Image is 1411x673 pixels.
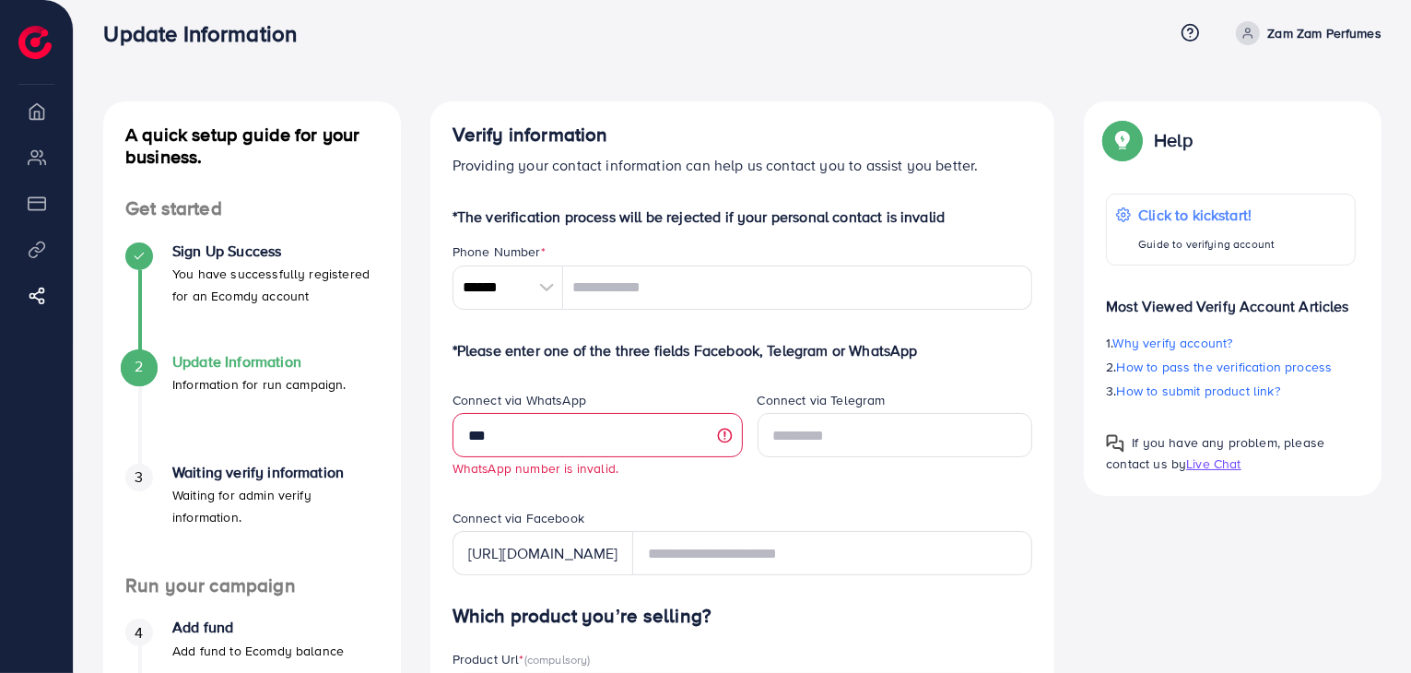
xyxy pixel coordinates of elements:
[1106,434,1124,453] img: Popup guide
[1186,455,1241,473] span: Live Chat
[1138,233,1275,255] p: Guide to verifying account
[524,651,591,667] span: (compulsory)
[1154,129,1193,151] p: Help
[453,391,586,409] label: Connect via WhatsApp
[172,263,379,307] p: You have successfully registered for an Ecomdy account
[103,242,401,353] li: Sign Up Success
[453,605,1033,628] h4: Which product you’re selling?
[103,464,401,574] li: Waiting verify information
[172,464,379,481] h4: Waiting verify information
[453,206,1033,228] p: *The verification process will be rejected if your personal contact is invalid
[1106,332,1356,354] p: 1.
[1106,280,1356,317] p: Most Viewed Verify Account Articles
[103,124,401,168] h4: A quick setup guide for your business.
[103,353,401,464] li: Update Information
[453,650,591,668] label: Product Url
[453,531,633,575] div: [URL][DOMAIN_NAME]
[172,619,344,636] h4: Add fund
[135,466,143,488] span: 3
[172,373,347,396] p: Information for run campaign.
[1113,334,1233,352] span: Why verify account?
[1117,358,1333,376] span: How to pass the verification process
[1106,380,1356,402] p: 3.
[453,509,584,527] label: Connect via Facebook
[758,391,886,409] label: Connect via Telegram
[172,353,347,371] h4: Update Information
[172,484,379,528] p: Waiting for admin verify information.
[135,622,143,643] span: 4
[1267,22,1382,44] p: Zam Zam Perfumes
[1333,590,1397,659] iframe: Chat
[103,574,401,597] h4: Run your campaign
[453,459,618,477] small: WhatsApp number is invalid.
[172,640,344,662] p: Add fund to Ecomdy balance
[453,242,546,261] label: Phone Number
[1229,21,1382,45] a: Zam Zam Perfumes
[453,124,1033,147] h4: Verify information
[135,356,143,377] span: 2
[453,154,1033,176] p: Providing your contact information can help us contact you to assist you better.
[1106,356,1356,378] p: 2.
[1117,382,1280,400] span: How to submit product link?
[172,242,379,260] h4: Sign Up Success
[103,20,312,47] h3: Update Information
[103,197,401,220] h4: Get started
[18,26,52,59] img: logo
[1106,124,1139,157] img: Popup guide
[453,339,1033,361] p: *Please enter one of the three fields Facebook, Telegram or WhatsApp
[1106,433,1324,473] span: If you have any problem, please contact us by
[1138,204,1275,226] p: Click to kickstart!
